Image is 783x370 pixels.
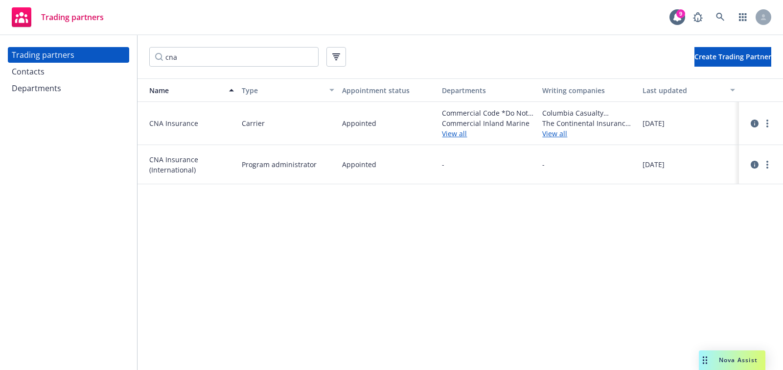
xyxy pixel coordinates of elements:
button: Last updated [639,78,739,102]
span: - [542,159,545,170]
span: Nova Assist [719,356,758,364]
span: Columbia Casualty Company [542,108,635,118]
span: Trading partners [41,13,104,21]
div: Type [242,85,323,96]
button: Name [138,78,238,102]
a: Switch app [733,7,753,27]
button: Departments [438,78,538,102]
button: Type [238,78,338,102]
a: Trading partners [8,47,129,63]
span: - [442,159,444,170]
button: Writing companies [538,78,639,102]
a: circleInformation [749,159,760,171]
span: Commercial Code *Do Not Use* [442,108,534,118]
a: more [761,159,773,171]
div: Appointment status [342,85,435,96]
div: Departments [12,80,61,96]
button: Create Trading Partner [694,47,771,67]
input: Filter by keyword... [149,47,319,67]
span: The Continental Insurance Company of [US_STATE] [542,118,635,128]
div: Drag to move [699,350,711,370]
span: [DATE] [643,118,665,128]
a: Report a Bug [688,7,708,27]
button: Appointment status [338,78,438,102]
a: more [761,118,773,129]
a: Trading partners [8,3,108,31]
span: CNA Insurance [149,118,234,128]
span: Commercial Inland Marine [442,118,534,128]
a: Contacts [8,64,129,79]
div: Last updated [643,85,724,96]
div: Name [141,85,223,96]
span: CNA Insurance (International) [149,154,234,175]
a: Departments [8,80,129,96]
div: 9 [676,9,685,18]
span: [DATE] [643,159,665,170]
span: Appointed [342,159,376,170]
span: Program administrator [242,159,317,170]
div: Trading partners [12,47,74,63]
a: View all [442,128,534,139]
a: circleInformation [749,118,760,129]
div: Writing companies [542,85,635,96]
div: Contacts [12,64,45,79]
a: Search [711,7,730,27]
span: Create Trading Partner [694,52,771,61]
span: Carrier [242,118,265,128]
span: Appointed [342,118,376,128]
div: Departments [442,85,534,96]
a: View all [542,128,635,139]
button: Nova Assist [699,350,765,370]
